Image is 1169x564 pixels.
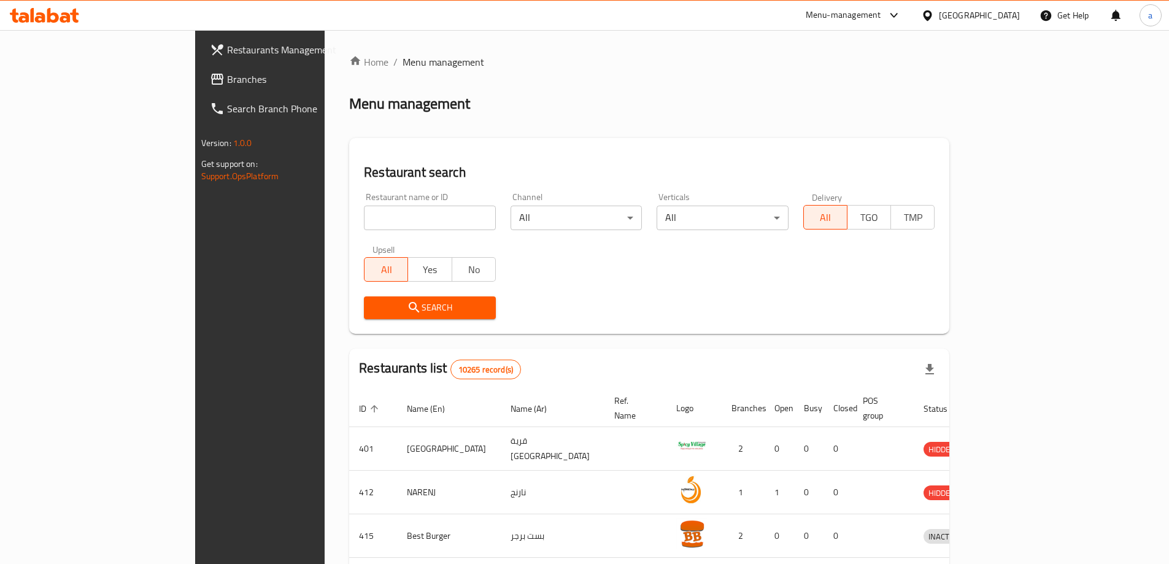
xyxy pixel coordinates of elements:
div: All [657,206,789,230]
td: 0 [794,471,824,514]
h2: Menu management [349,94,470,114]
span: Search [374,300,486,315]
span: POS group [863,393,899,423]
th: Logo [666,390,722,427]
button: Yes [407,257,452,282]
span: Ref. Name [614,393,652,423]
span: TGO [852,209,886,226]
span: HIDDEN [924,486,960,500]
td: 0 [824,427,853,471]
nav: breadcrumb [349,55,949,69]
div: Total records count [450,360,521,379]
li: / [393,55,398,69]
td: 0 [794,514,824,558]
button: No [452,257,496,282]
img: Best Burger [676,518,707,549]
span: Status [924,401,963,416]
th: Closed [824,390,853,427]
span: All [369,261,403,279]
label: Delivery [812,193,843,201]
span: No [457,261,491,279]
span: Branches [227,72,380,87]
span: Name (En) [407,401,461,416]
span: TMP [896,209,930,226]
div: Menu-management [806,8,881,23]
th: Branches [722,390,765,427]
td: Best Burger [397,514,501,558]
th: Busy [794,390,824,427]
td: 0 [824,471,853,514]
div: [GEOGRAPHIC_DATA] [939,9,1020,22]
td: نارنج [501,471,604,514]
td: NARENJ [397,471,501,514]
th: Open [765,390,794,427]
input: Search for restaurant name or ID.. [364,206,496,230]
button: All [364,257,408,282]
span: All [809,209,843,226]
button: Search [364,296,496,319]
td: 1 [722,471,765,514]
div: Export file [915,355,944,384]
span: ID [359,401,382,416]
span: Name (Ar) [511,401,563,416]
span: Get support on: [201,156,258,172]
td: 0 [765,514,794,558]
td: بست برجر [501,514,604,558]
td: 2 [722,514,765,558]
img: NARENJ [676,474,707,505]
span: INACTIVE [924,530,965,544]
span: Restaurants Management [227,42,380,57]
span: a [1148,9,1152,22]
button: All [803,205,847,230]
td: 0 [765,427,794,471]
h2: Restaurant search [364,163,935,182]
img: Spicy Village [676,431,707,462]
span: Menu management [403,55,484,69]
span: 10265 record(s) [451,364,520,376]
td: [GEOGRAPHIC_DATA] [397,427,501,471]
div: HIDDEN [924,442,960,457]
span: HIDDEN [924,442,960,457]
button: TGO [847,205,891,230]
a: Branches [200,64,390,94]
h2: Restaurants list [359,359,521,379]
span: Yes [413,261,447,279]
span: Version: [201,135,231,151]
a: Support.OpsPlatform [201,168,279,184]
td: 0 [824,514,853,558]
a: Restaurants Management [200,35,390,64]
span: 1.0.0 [233,135,252,151]
a: Search Branch Phone [200,94,390,123]
div: INACTIVE [924,529,965,544]
button: TMP [890,205,935,230]
td: 1 [765,471,794,514]
div: All [511,206,642,230]
td: 2 [722,427,765,471]
td: 0 [794,427,824,471]
td: قرية [GEOGRAPHIC_DATA] [501,427,604,471]
span: Search Branch Phone [227,101,380,116]
label: Upsell [372,245,395,253]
